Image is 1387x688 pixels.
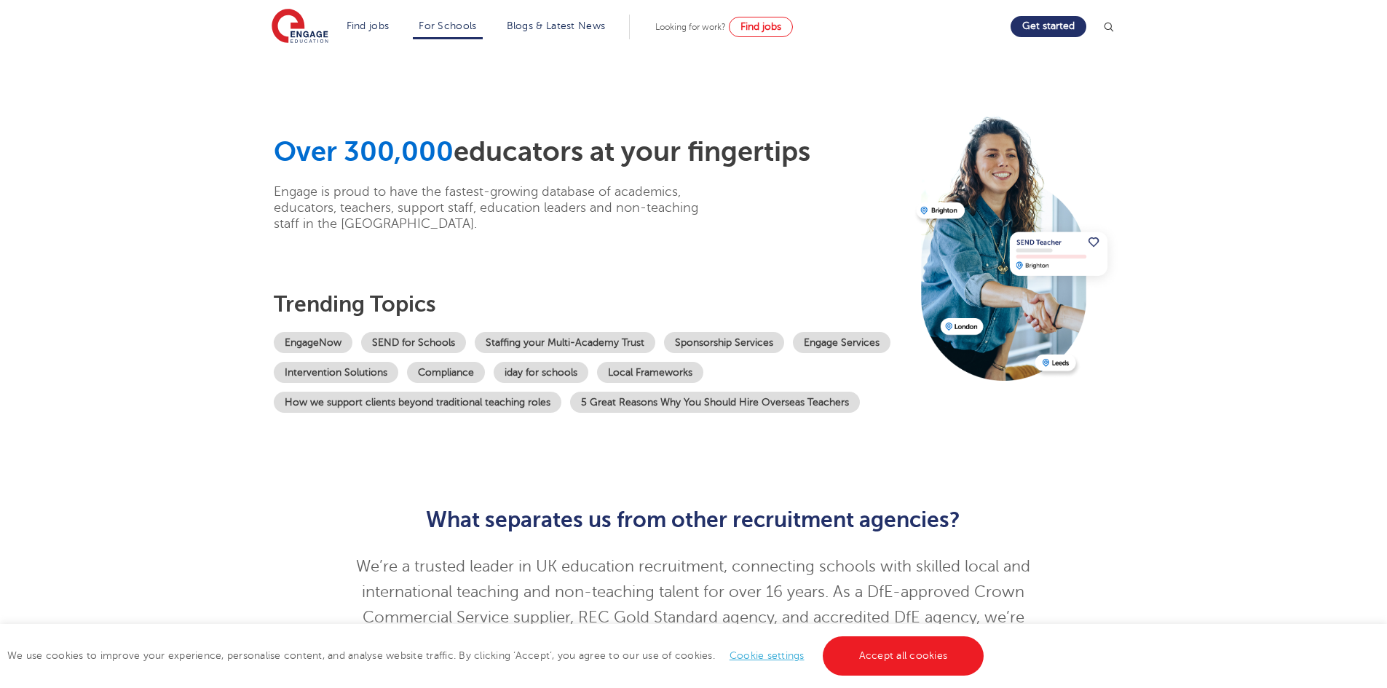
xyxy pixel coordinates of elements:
p: We’re a trusted leader in UK education recruitment, connecting schools with skilled local and int... [336,554,1051,656]
a: Intervention Solutions [274,362,398,383]
a: SEND for Schools [361,332,466,353]
a: Cookie settings [730,650,805,661]
p: Engage is proud to have the fastest-growing database of academics, educators, teachers, support s... [274,183,722,232]
a: Compliance [407,362,485,383]
span: Over 300,000 [274,136,454,167]
a: Blogs & Latest News [507,20,606,31]
a: Find jobs [347,20,390,31]
a: For Schools [419,20,476,31]
a: EngageNow [274,332,352,353]
a: Get started [1011,16,1086,37]
a: Staffing your Multi-Academy Trust [475,332,655,353]
img: Engage Education [272,9,328,45]
span: Find jobs [740,21,781,32]
a: How we support clients beyond traditional teaching roles [274,392,561,413]
a: Sponsorship Services [664,332,784,353]
a: Find jobs [729,17,793,37]
h1: educators at your fingertips [274,135,906,169]
a: 5 Great Reasons Why You Should Hire Overseas Teachers [570,392,860,413]
a: Engage Services [793,332,890,353]
span: Looking for work? [655,22,726,32]
h3: Trending topics [274,291,906,317]
h2: What separates us from other recruitment agencies? [336,507,1051,532]
a: Local Frameworks [597,362,703,383]
span: We use cookies to improve your experience, personalise content, and analyse website traffic. By c... [7,650,987,661]
a: Accept all cookies [823,636,984,676]
a: iday for schools [494,362,588,383]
